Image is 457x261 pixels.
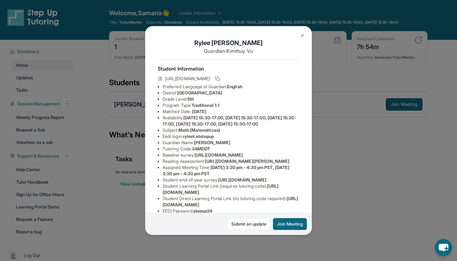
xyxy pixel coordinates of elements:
[227,84,242,89] span: English
[300,33,305,38] img: Close Icon
[195,152,243,158] span: [URL][DOMAIN_NAME]
[435,239,452,256] button: chat-button
[163,208,299,214] li: EEDI Password :
[163,115,296,126] span: [DATE] 15:30-17:00, [DATE] 15:30-17:00, [DATE] 15:30-17:00, [DATE] 15:30-17:00, [DATE] 15:30-17:00
[158,47,299,55] p: Guardian: Kimthuy Vu
[218,177,266,182] span: [URL][DOMAIN_NAME]
[194,140,230,145] span: [PERSON_NAME]
[163,102,299,108] li: Program Type:
[227,218,270,230] a: Submit an update
[163,108,299,115] li: Matched Date:
[205,158,289,164] span: [URL][DOMAIN_NAME][PERSON_NAME]
[163,96,299,102] li: Grade Level:
[192,103,219,108] span: Traditional 1:1
[158,65,299,72] h4: Student Information
[163,158,299,164] li: Reading Assessment :
[163,146,299,152] li: Tutoring Code :
[187,96,194,102] span: 5th
[163,164,299,177] li: Assigned Meeting Time :
[214,75,221,82] button: Copy link
[163,127,299,133] li: Subject :
[163,90,299,96] li: District:
[163,84,299,90] li: Preferred Language of Guardian:
[183,134,214,139] span: ryleet.atstepup
[165,76,210,82] span: [URL][DOMAIN_NAME]
[273,218,307,230] button: Join Meeting
[192,146,210,151] span: 34MDDT
[163,140,299,146] li: Guardian Name :
[163,133,299,140] li: Eedi login :
[163,195,299,208] li: Student Direct Learning Portal Link (no tutoring code required) :
[163,152,299,158] li: Baseline survey :
[158,39,299,47] h1: Rylee [PERSON_NAME]
[163,115,299,127] li: Availability:
[177,90,222,95] span: [GEOGRAPHIC_DATA]
[163,165,289,176] span: [DATE] 3:30 pm - 4:30 pm PST, [DATE] 3:30 pm - 4:30 pm PST
[178,127,220,133] span: Math (Matemáticas)
[193,208,213,213] span: stepup24
[192,109,206,114] span: [DATE]
[163,177,299,183] li: Student end-of-year survey :
[163,183,299,195] li: Student Learning Portal Link (requires tutoring code) :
